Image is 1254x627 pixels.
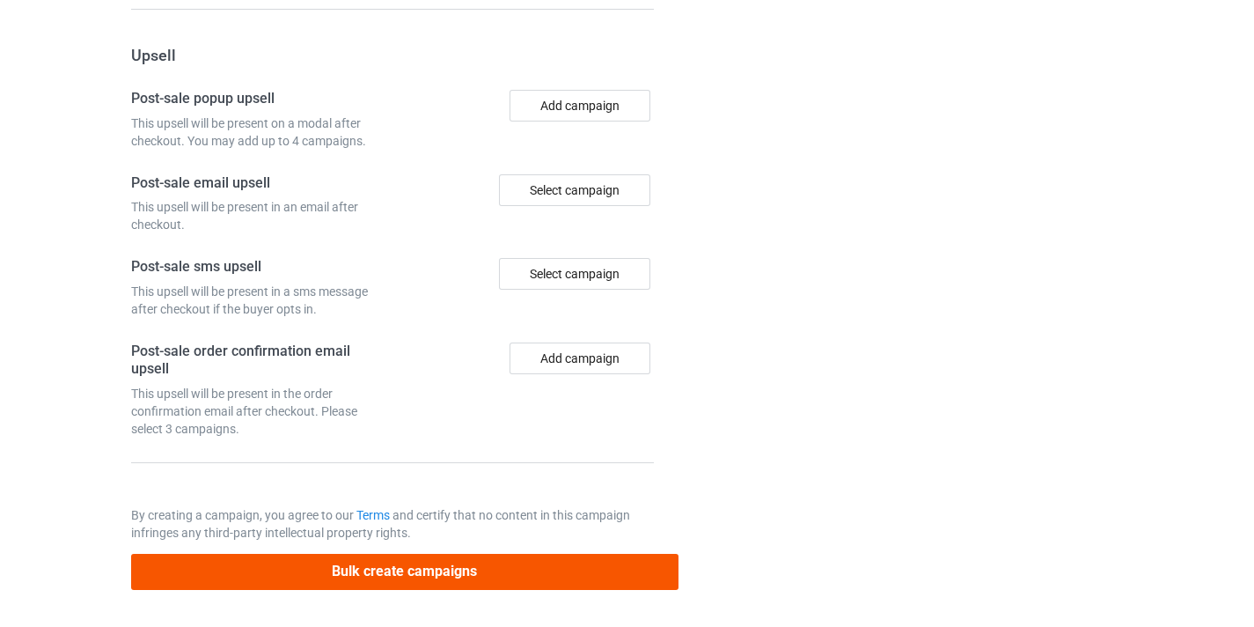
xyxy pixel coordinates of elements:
div: This upsell will be present in a sms message after checkout if the buyer opts in. [131,283,386,318]
h4: Post-sale popup upsell [131,90,386,108]
button: Add campaign [510,90,650,122]
div: This upsell will be present on a modal after checkout. You may add up to 4 campaigns. [131,114,386,150]
div: This upsell will be present in the order confirmation email after checkout. Please select 3 campa... [131,385,386,438]
button: Add campaign [510,343,650,374]
a: Terms [356,508,390,522]
p: By creating a campaign, you agree to our and certify that no content in this campaign infringes a... [131,506,654,542]
h4: Post-sale order confirmation email upsell [131,343,386,379]
h4: Post-sale email upsell [131,174,386,193]
h3: Upsell [131,45,654,65]
div: Select campaign [499,258,650,290]
div: Select campaign [499,174,650,206]
h4: Post-sale sms upsell [131,258,386,277]
div: This upsell will be present in an email after checkout. [131,198,386,233]
button: Bulk create campaigns [131,554,678,590]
